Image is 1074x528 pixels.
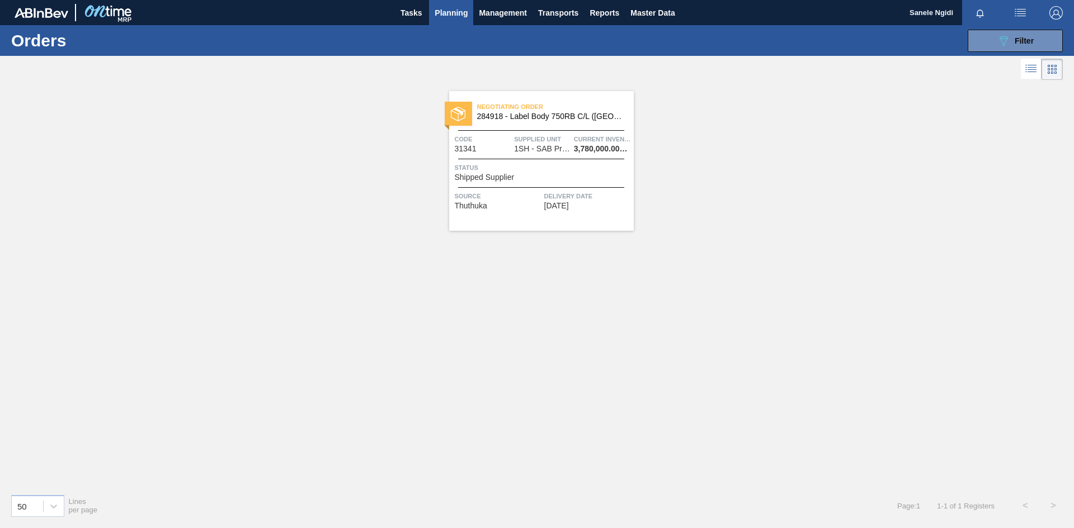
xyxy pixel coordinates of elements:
[968,30,1063,52] button: Filter
[514,134,571,145] span: Supplied Unit
[962,5,998,21] button: Notifications
[435,6,468,20] span: Planning
[441,91,634,231] a: statusNegotiating Order284918 - Label Body 750RB C/L ([GEOGRAPHIC_DATA])Code31341Supplied Unit1SH...
[574,134,631,145] span: Current inventory
[69,497,98,514] span: Lines per page
[399,6,423,20] span: Tasks
[455,134,512,145] span: Code
[17,501,27,511] div: 50
[574,145,631,153] span: 3,780,000.000 EA
[455,191,541,202] span: Source
[630,6,675,20] span: Master Data
[477,112,625,121] span: 284918 - Label Body 750RB C/L (Hogwarts)
[1049,6,1063,20] img: Logout
[455,162,631,173] span: Status
[455,173,515,182] span: Shipped Supplier
[1014,6,1027,20] img: userActions
[455,145,477,153] span: 31341
[479,6,527,20] span: Management
[15,8,68,18] img: TNhmsLtSVTkK8tSr43FrP2fwEKptu5GPRR3wAAAABJRU5ErkJggg==
[11,34,178,47] h1: Orders
[590,6,619,20] span: Reports
[1015,36,1034,45] span: Filter
[1021,59,1042,80] div: List Vision
[477,101,634,112] span: Negotiating Order
[455,202,487,210] span: Thuthuka
[538,6,578,20] span: Transports
[451,107,465,121] img: status
[937,502,995,510] span: 1 - 1 of 1 Registers
[1042,59,1063,80] div: Card Vision
[1011,492,1039,520] button: <
[1039,492,1067,520] button: >
[514,145,570,153] span: 1SH - SAB Prospecton Brewery
[544,191,631,202] span: Delivery Date
[897,502,920,510] span: Page : 1
[544,202,569,210] span: 09/06/2025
